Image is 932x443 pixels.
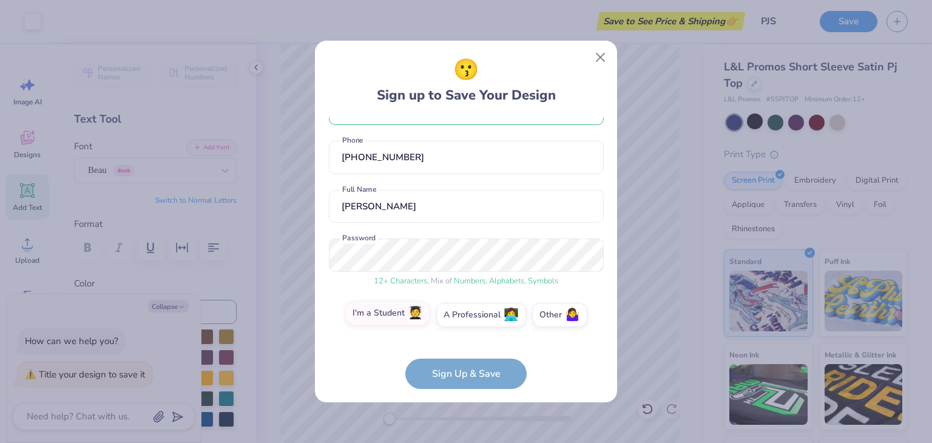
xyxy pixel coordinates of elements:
[408,306,423,320] span: 🧑‍🎓
[377,55,556,106] div: Sign up to Save Your Design
[453,55,479,86] span: 😗
[565,308,580,322] span: 🤷‍♀️
[489,276,524,286] span: Alphabets
[532,303,587,327] label: Other
[454,276,485,286] span: Numbers
[329,276,604,288] div: , Mix of , ,
[504,308,519,322] span: 👩‍💻
[589,46,612,69] button: Close
[528,276,558,286] span: Symbols
[374,276,427,286] span: 12 + Characters
[345,301,430,325] label: I'm a Student
[436,303,526,327] label: A Professional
